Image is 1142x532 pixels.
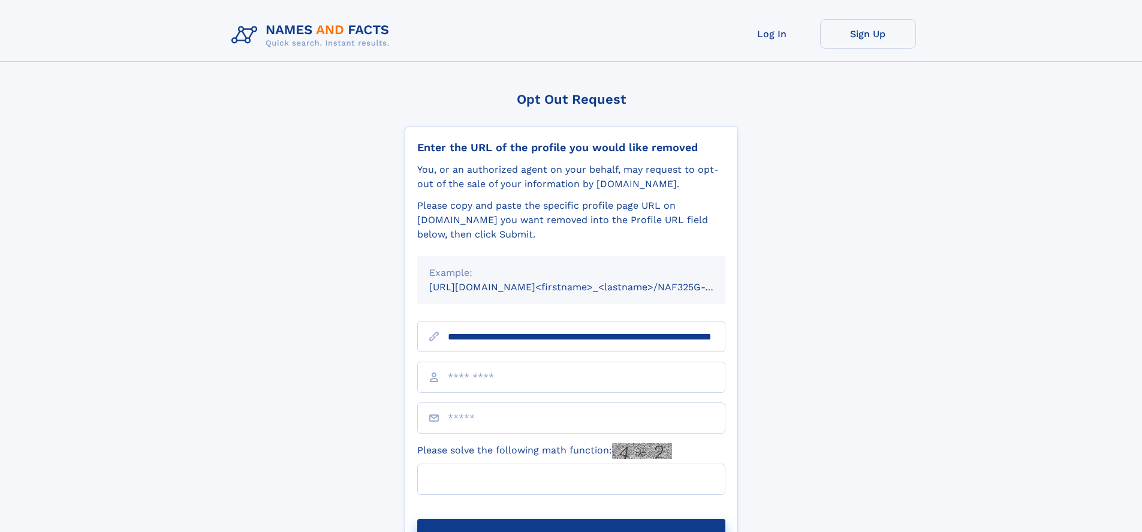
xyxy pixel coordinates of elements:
[227,19,399,52] img: Logo Names and Facts
[724,19,820,49] a: Log In
[417,199,725,242] div: Please copy and paste the specific profile page URL on [DOMAIN_NAME] you want removed into the Pr...
[429,266,713,280] div: Example:
[417,141,725,154] div: Enter the URL of the profile you would like removed
[417,163,725,191] div: You, or an authorized agent on your behalf, may request to opt-out of the sale of your informatio...
[820,19,916,49] a: Sign Up
[417,443,672,459] label: Please solve the following math function:
[429,281,748,293] small: [URL][DOMAIN_NAME]<firstname>_<lastname>/NAF325G-xxxxxxxx
[405,92,738,107] div: Opt Out Request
